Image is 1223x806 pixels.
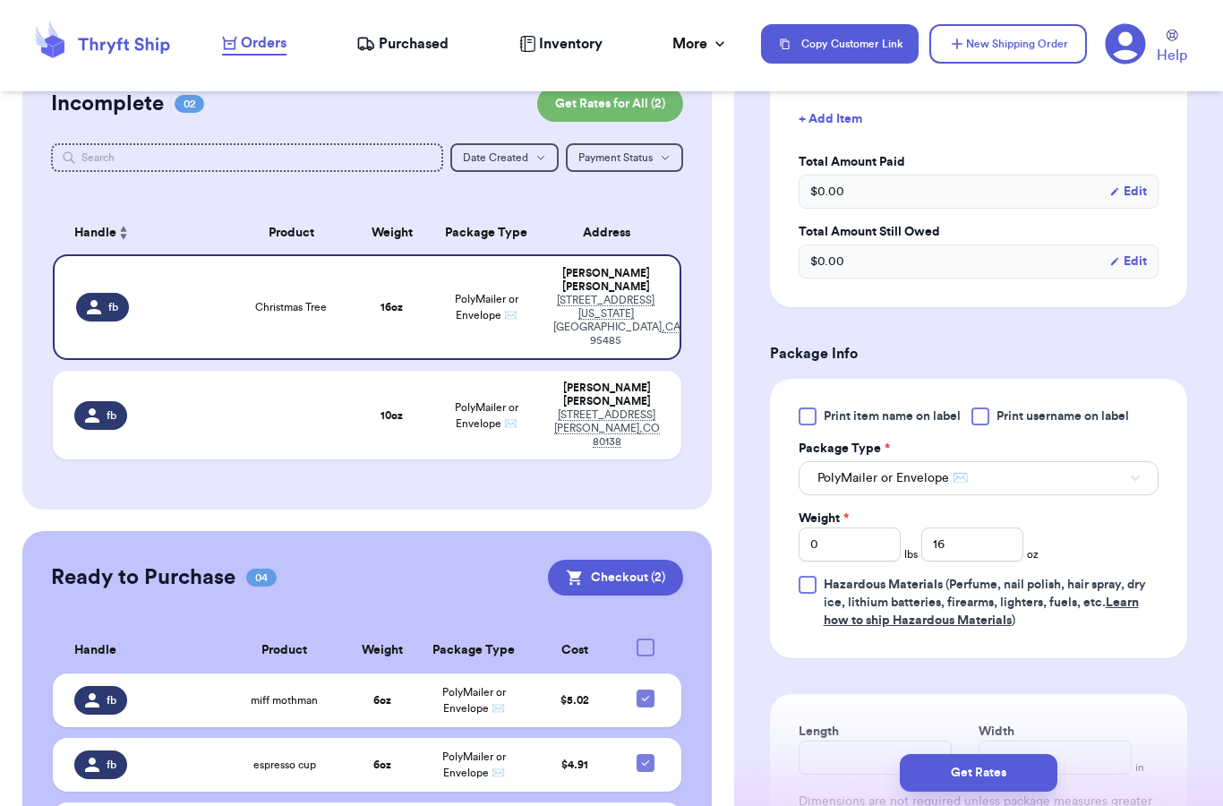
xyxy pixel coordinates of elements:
div: [PERSON_NAME] [PERSON_NAME] [553,382,660,408]
strong: 6 oz [373,759,391,770]
span: espresso cup [253,758,316,772]
label: Length [799,723,839,741]
span: Print username on label [996,407,1129,425]
div: [PERSON_NAME] [PERSON_NAME] [553,267,658,294]
label: Width [979,723,1014,741]
button: Get Rates [900,754,1057,792]
div: [GEOGRAPHIC_DATA] 95485 [553,294,658,347]
h2: Incomplete [51,90,164,118]
button: Checkout (2) [548,560,683,596]
button: PolyMailer or Envelope ✉️ [799,461,1159,495]
button: Copy Customer Link [761,24,919,64]
div: More [672,33,729,55]
h3: Package Info [770,343,1187,364]
button: Sort ascending [116,222,131,244]
span: fb [107,693,116,707]
button: + Add Item [791,99,1166,139]
span: fb [107,758,116,772]
a: Inventory [519,33,603,55]
th: Package Type [430,211,543,254]
th: Product [228,211,354,254]
th: Cost [529,628,620,673]
h2: Ready to Purchase [51,563,235,592]
span: fb [107,408,116,423]
label: Weight [799,510,849,527]
strong: 16 oz [381,302,403,313]
span: Date Created [463,152,528,163]
input: Search [51,143,443,172]
span: Handle [74,641,116,660]
button: Edit [1109,253,1147,270]
th: Product [224,628,346,673]
span: PolyMailer or Envelope ✉️ [455,294,518,321]
span: 02 [175,95,204,113]
span: Print item name on label [824,407,961,425]
span: PolyMailer or Envelope ✉️ [442,687,506,714]
span: (Perfume, nail polish, hair spray, dry ice, lithium batteries, firearms, lighters, fuels, etc. ) [824,579,1146,627]
span: PolyMailer or Envelope ✉️ [817,469,968,487]
span: $ 0.00 [810,183,844,201]
th: Weight [355,211,430,254]
label: Total Amount Still Owed [799,223,1159,241]
label: Package Type [799,440,890,458]
span: PolyMailer or Envelope ✉️ [442,751,506,778]
span: Handle [74,224,116,243]
strong: 6 oz [373,695,391,706]
span: Payment Status [578,152,653,163]
span: miff mothman [251,693,318,707]
span: PolyMailer or Envelope ✉️ [455,402,518,429]
span: fb [108,300,118,314]
label: Total Amount Paid [799,153,1159,171]
span: lbs [904,547,918,562]
a: Orders [222,32,287,56]
th: Package Type [419,628,529,673]
span: $ 0.00 [810,253,844,270]
button: Edit [1109,183,1147,201]
button: Date Created [450,143,559,172]
span: Inventory [539,33,603,55]
span: Orders [241,32,287,54]
span: Help [1157,45,1187,66]
th: Address [543,211,681,254]
button: New Shipping Order [929,24,1087,64]
span: Christmas Tree [255,300,327,314]
a: Help [1157,30,1187,66]
a: Purchased [356,33,449,55]
span: oz [1027,547,1039,562]
span: $ 5.02 [560,695,589,706]
button: Payment Status [566,143,683,172]
th: Weight [346,628,419,673]
strong: 10 oz [381,410,403,421]
span: 04 [246,569,277,587]
button: Get Rates for All (2) [537,86,683,122]
span: Hazardous Materials [824,579,943,591]
span: Purchased [379,33,449,55]
span: $ 4.91 [561,759,588,770]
